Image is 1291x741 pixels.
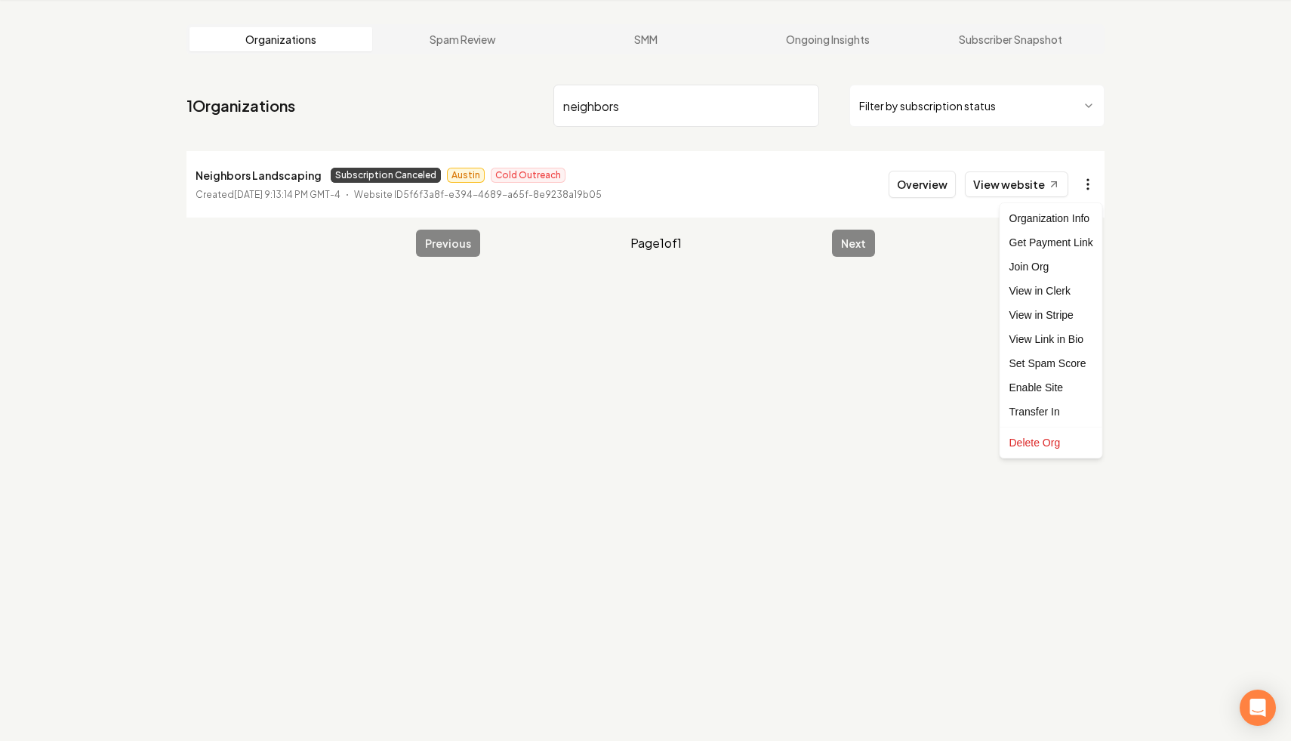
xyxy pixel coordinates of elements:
[1003,303,1099,327] a: View in Stripe
[1003,206,1099,230] div: Organization Info
[1003,375,1099,400] div: Enable Site
[1003,400,1099,424] div: Transfer In
[1003,230,1099,255] div: Get Payment Link
[1003,255,1099,279] div: Join Org
[1003,351,1099,375] div: Set Spam Score
[1003,431,1099,455] div: Delete Org
[1003,279,1099,303] a: View in Clerk
[1003,327,1099,351] a: View Link in Bio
